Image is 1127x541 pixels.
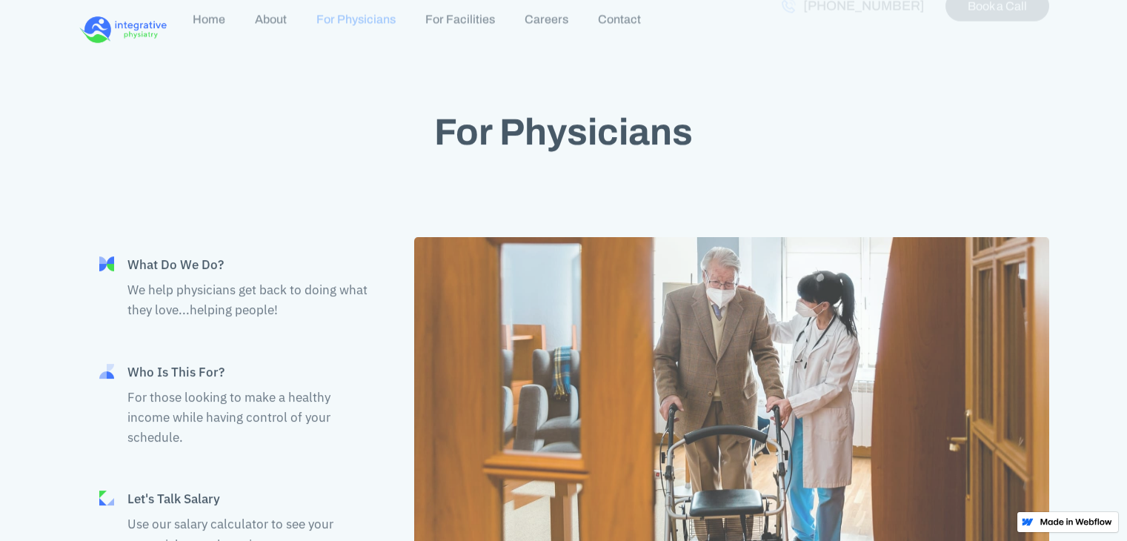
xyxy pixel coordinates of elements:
[79,237,396,345] a: What Do We Do?We help physicians get back to doing what they love...helping people!
[127,280,375,320] p: We help physicians get back to doing what they love...helping people!
[127,256,375,273] div: What Do We Do?
[178,4,240,36] a: Home
[302,4,410,36] a: For Physicians
[127,363,375,379] div: Who Is This For?
[240,4,302,36] a: About
[1040,518,1112,525] img: Made in Webflow
[127,491,375,507] div: Let's Talk Salary
[434,111,693,154] h1: For Physicians
[410,4,510,36] a: For Facilities
[79,344,396,471] a: Who Is This For?For those looking to make a healthy income while having control of your schedule.
[127,387,375,448] p: For those looking to make a healthy income while having control of your schedule.
[79,9,167,50] a: home
[510,4,583,36] a: Careers
[583,4,656,36] a: Contact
